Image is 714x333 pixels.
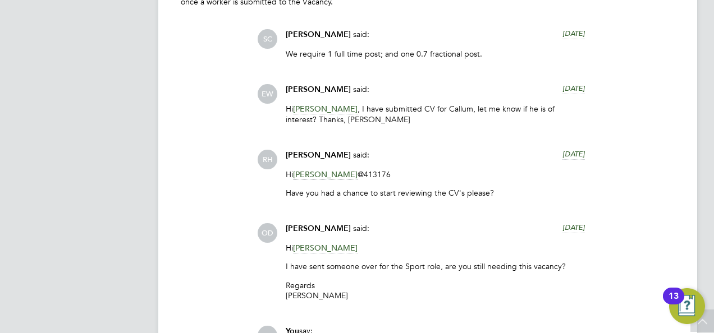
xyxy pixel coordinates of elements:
[286,150,351,160] span: [PERSON_NAME]
[286,30,351,39] span: [PERSON_NAME]
[286,85,351,94] span: [PERSON_NAME]
[353,29,369,39] span: said:
[353,223,369,233] span: said:
[562,84,585,93] span: [DATE]
[293,169,358,180] span: [PERSON_NAME]
[293,104,358,114] span: [PERSON_NAME]
[286,243,585,253] p: Hi
[286,104,585,124] p: Hi , I have submitted CV for Callum, let me know if he is of interest? Thanks, [PERSON_NAME]
[286,188,585,198] p: Have you had a chance to start reviewing the CV's please?
[353,84,369,94] span: said:
[286,169,585,179] p: Hi @413176
[258,29,277,49] span: SC
[286,49,585,59] p: We require 1 full time post; and one 0.7 fractional post.
[293,243,358,253] span: [PERSON_NAME]
[286,224,351,233] span: [PERSON_NAME]
[562,223,585,232] span: [DATE]
[286,261,585,271] p: I have sent someone over for the Sport role, are you still needing this vacancy?
[669,288,705,324] button: Open Resource Center, 13 new notifications
[286,280,585,300] p: Regards [PERSON_NAME]
[258,84,277,104] span: EW
[258,150,277,169] span: RH
[353,150,369,160] span: said:
[562,149,585,159] span: [DATE]
[562,29,585,38] span: [DATE]
[258,223,277,243] span: OD
[669,296,679,311] div: 13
